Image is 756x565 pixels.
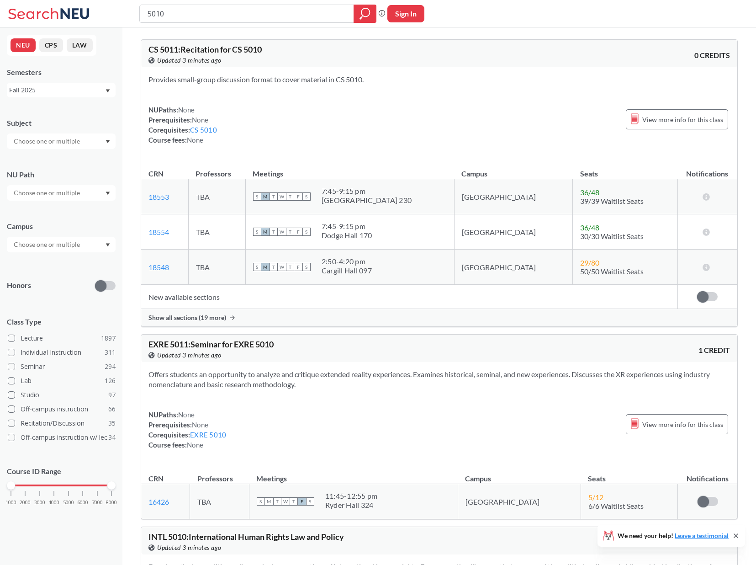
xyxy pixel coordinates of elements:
[580,188,599,197] span: 36 / 48
[588,501,644,510] span: 6/6 Waitlist Seats
[302,192,311,201] span: S
[675,532,729,539] a: Leave a testimonial
[294,263,302,271] span: F
[278,263,286,271] span: W
[148,369,730,389] section: Offers students an opportunity to analyze and critique extended reality experiences. Examines his...
[106,500,117,505] span: 8000
[8,432,116,443] label: Off-campus instruction w/ lec
[580,232,644,240] span: 30/30 Waitlist Seats
[580,223,599,232] span: 36 / 48
[7,118,116,128] div: Subject
[580,267,644,276] span: 50/50 Waitlist Seats
[178,410,195,419] span: None
[588,493,603,501] span: 5 / 12
[188,179,245,214] td: TBA
[106,89,110,93] svg: Dropdown arrow
[325,491,378,501] div: 11:45 - 12:55 pm
[192,116,208,124] span: None
[677,160,737,179] th: Notifications
[298,497,306,506] span: F
[77,500,88,505] span: 6000
[148,44,262,54] span: CS 5011 : Recitation for CS 5010
[8,417,116,429] label: Recitation/Discussion
[9,136,86,147] input: Choose one or multiple
[322,222,372,231] div: 7:45 - 9:15 pm
[157,55,222,65] span: Updated 3 minutes ago
[7,466,116,477] p: Course ID Range
[322,231,372,240] div: Dodge Hall 170
[286,228,294,236] span: T
[698,345,730,355] span: 1 CREDIT
[580,197,644,205] span: 39/39 Waitlist Seats
[106,192,110,195] svg: Dropdown arrow
[148,497,169,506] a: 16426
[294,228,302,236] span: F
[580,258,599,267] span: 29 / 80
[265,497,273,506] span: M
[273,497,281,506] span: T
[141,285,677,309] td: New available sections
[9,85,105,95] div: Fall 2025
[454,250,573,285] td: [GEOGRAPHIC_DATA]
[618,533,729,539] span: We need your help!
[359,7,370,20] svg: magnifying glass
[454,214,573,250] td: [GEOGRAPHIC_DATA]
[148,75,730,85] section: Provides small-group discussion format to cover material in CS 5010.
[7,133,116,149] div: Dropdown arrow
[106,243,110,247] svg: Dropdown arrow
[7,280,31,291] p: Honors
[458,484,581,519] td: [GEOGRAPHIC_DATA]
[187,136,203,144] span: None
[290,497,298,506] span: T
[7,67,116,77] div: Semesters
[694,50,730,60] span: 0 CREDITS
[7,317,116,327] span: Class Type
[261,263,270,271] span: M
[39,38,63,52] button: CPS
[178,106,195,114] span: None
[322,266,372,275] div: Cargill Hall 097
[249,464,458,484] th: Meetings
[190,431,226,439] a: EXRE 5010
[148,228,169,236] a: 18554
[8,403,116,415] label: Off-campus instruction
[108,404,116,414] span: 66
[302,263,311,271] span: S
[302,228,311,236] span: S
[286,192,294,201] span: T
[148,410,226,450] div: NUPaths: Prerequisites: Corequisites: Course fees:
[7,170,116,180] div: NU Path
[188,214,245,250] td: TBA
[188,250,245,285] td: TBA
[281,497,290,506] span: W
[278,228,286,236] span: W
[190,126,217,134] a: CS 5010
[105,347,116,357] span: 311
[148,105,217,145] div: NUPaths: Prerequisites: Corequisites: Course fees:
[7,221,116,231] div: Campus
[642,419,723,430] span: View more info for this class
[8,346,116,358] label: Individual Instruction
[188,160,245,179] th: Professors
[8,389,116,401] label: Studio
[257,497,265,506] span: S
[105,376,116,386] span: 126
[34,500,45,505] span: 3000
[261,192,270,201] span: M
[190,484,249,519] td: TBA
[270,192,278,201] span: T
[48,500,59,505] span: 4000
[190,464,249,484] th: Professors
[322,187,412,196] div: 7:45 - 9:15 pm
[9,187,86,198] input: Choose one or multiple
[157,543,222,553] span: Updated 3 minutes ago
[253,192,261,201] span: S
[157,350,222,360] span: Updated 3 minutes ago
[270,263,278,271] span: T
[11,38,36,52] button: NEU
[8,375,116,387] label: Lab
[63,500,74,505] span: 5000
[306,497,314,506] span: S
[354,5,376,23] div: magnifying glass
[294,192,302,201] span: F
